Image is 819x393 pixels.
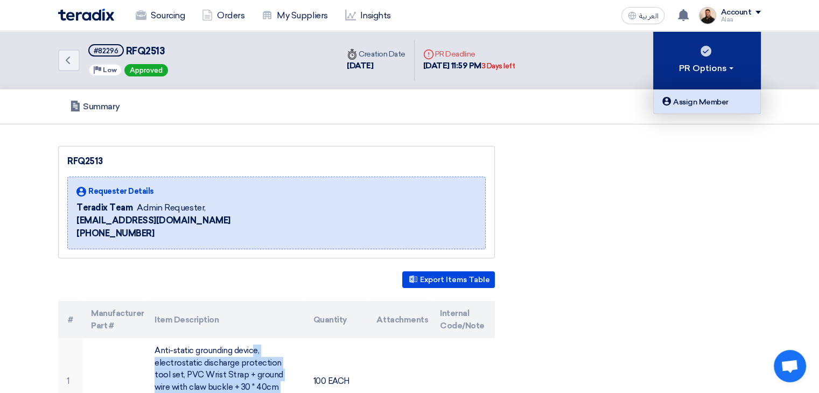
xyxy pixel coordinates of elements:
span: Requester Details [88,186,154,197]
th: Attachments [368,301,431,338]
span: RFQ2513 [126,45,165,57]
div: Alaa [720,17,761,23]
span: [PHONE_NUMBER] [76,227,154,240]
a: Sourcing [127,4,193,27]
div: [DATE] 11:59 PM [423,60,515,72]
th: # [58,301,82,338]
a: Orders [193,4,253,27]
div: Account [720,8,751,17]
div: PR Options [653,89,761,114]
div: Assign Member [660,95,754,108]
img: Teradix logo [58,9,114,21]
div: PR Options [679,62,736,75]
a: Summary [58,89,132,124]
div: [DATE] [347,60,405,72]
a: My Suppliers [253,4,336,27]
div: #82296 [94,47,118,54]
span: Low [103,66,117,74]
span: [EMAIL_ADDRESS][DOMAIN_NAME] [76,214,230,227]
button: العربية [621,7,664,24]
a: Open chat [774,350,806,382]
th: Internal Code/Note [431,301,495,338]
span: Admin Requester, [137,201,205,214]
div: PR Deadline [423,48,515,60]
span: العربية [639,12,658,20]
th: Quantity [305,301,368,338]
div: 3 Days left [481,61,515,72]
h5: Summary [70,101,120,112]
th: Manufacturer Part # [82,301,146,338]
div: RFQ2513 [67,155,486,168]
div: Creation Date [347,48,405,60]
span: Teradix Team [76,201,132,214]
button: Export Items Table [402,271,495,288]
img: MAA_1717931611039.JPG [699,7,716,24]
button: PR Options [653,31,761,89]
span: Approved [130,66,163,74]
th: Item Description [146,301,304,338]
a: Insights [337,4,400,27]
